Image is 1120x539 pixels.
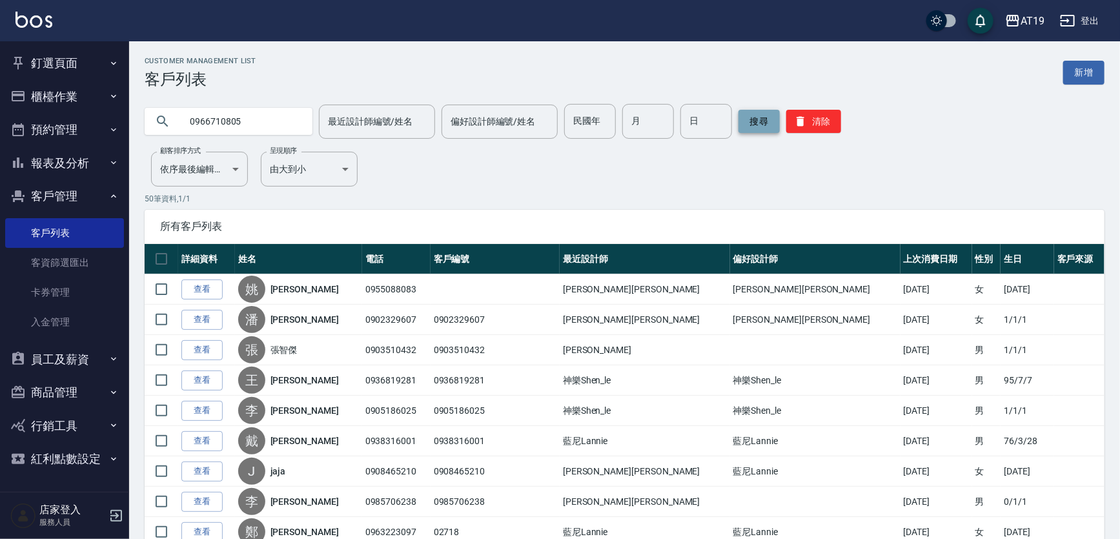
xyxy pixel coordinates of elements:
[901,365,972,396] td: [DATE]
[1001,244,1054,274] th: 生日
[972,244,1001,274] th: 性別
[730,274,901,305] td: [PERSON_NAME][PERSON_NAME]
[560,487,730,517] td: [PERSON_NAME][PERSON_NAME]
[5,147,124,180] button: 報表及分析
[560,305,730,335] td: [PERSON_NAME][PERSON_NAME]
[5,376,124,409] button: 商品管理
[5,248,124,278] a: 客資篩選匯出
[1001,335,1054,365] td: 1/1/1
[235,244,362,274] th: 姓名
[238,397,265,424] div: 李
[431,456,560,487] td: 0908465210
[181,401,223,421] a: 查看
[270,283,339,296] a: [PERSON_NAME]
[238,336,265,363] div: 張
[431,335,560,365] td: 0903510432
[901,426,972,456] td: [DATE]
[362,487,431,517] td: 0985706238
[901,274,972,305] td: [DATE]
[181,104,302,139] input: 搜尋關鍵字
[431,426,560,456] td: 0938316001
[1021,13,1044,29] div: AT19
[362,396,431,426] td: 0905186025
[738,110,780,133] button: 搜尋
[238,367,265,394] div: 王
[560,426,730,456] td: 藍尼Lannie
[181,492,223,512] a: 查看
[238,276,265,303] div: 姚
[972,456,1001,487] td: 女
[145,70,256,88] h3: 客戶列表
[238,306,265,333] div: 潘
[560,456,730,487] td: [PERSON_NAME][PERSON_NAME]
[560,396,730,426] td: 神樂Shen_le
[5,46,124,80] button: 釘選頁面
[972,335,1001,365] td: 男
[270,434,339,447] a: [PERSON_NAME]
[560,335,730,365] td: [PERSON_NAME]
[181,371,223,391] a: 查看
[431,365,560,396] td: 0936819281
[730,456,901,487] td: 藍尼Lannie
[181,280,223,300] a: 查看
[362,244,431,274] th: 電話
[5,113,124,147] button: 預約管理
[431,396,560,426] td: 0905186025
[431,305,560,335] td: 0902329607
[972,426,1001,456] td: 男
[5,343,124,376] button: 員工及薪資
[145,57,256,65] h2: Customer Management List
[39,503,105,516] h5: 店家登入
[1001,426,1054,456] td: 76/3/28
[15,12,52,28] img: Logo
[901,305,972,335] td: [DATE]
[1063,61,1105,85] a: 新增
[901,335,972,365] td: [DATE]
[968,8,993,34] button: save
[1001,274,1054,305] td: [DATE]
[5,80,124,114] button: 櫃檯作業
[270,525,339,538] a: [PERSON_NAME]
[238,458,265,485] div: J
[261,152,358,187] div: 由大到小
[1000,8,1050,34] button: AT19
[1001,487,1054,517] td: 0/1/1
[270,374,339,387] a: [PERSON_NAME]
[1054,244,1105,274] th: 客戶來源
[39,516,105,528] p: 服務人員
[730,365,901,396] td: 神樂Shen_le
[5,307,124,337] a: 入金管理
[362,426,431,456] td: 0938316001
[160,146,201,156] label: 顧客排序方式
[5,218,124,248] a: 客戶列表
[901,487,972,517] td: [DATE]
[1001,396,1054,426] td: 1/1/1
[786,110,841,133] button: 清除
[181,462,223,482] a: 查看
[1055,9,1105,33] button: 登出
[1001,305,1054,335] td: 1/1/1
[1001,456,1054,487] td: [DATE]
[5,278,124,307] a: 卡券管理
[5,409,124,443] button: 行銷工具
[972,365,1001,396] td: 男
[270,465,286,478] a: jaja
[270,146,297,156] label: 呈現順序
[901,456,972,487] td: [DATE]
[431,244,560,274] th: 客戶編號
[151,152,248,187] div: 依序最後編輯時間
[972,274,1001,305] td: 女
[270,495,339,508] a: [PERSON_NAME]
[560,244,730,274] th: 最近設計師
[181,431,223,451] a: 查看
[362,305,431,335] td: 0902329607
[270,404,339,417] a: [PERSON_NAME]
[181,340,223,360] a: 查看
[238,488,265,515] div: 李
[160,220,1089,233] span: 所有客戶列表
[270,313,339,326] a: [PERSON_NAME]
[270,343,298,356] a: 張智傑
[560,274,730,305] td: [PERSON_NAME][PERSON_NAME]
[10,503,36,529] img: Person
[901,244,972,274] th: 上次消費日期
